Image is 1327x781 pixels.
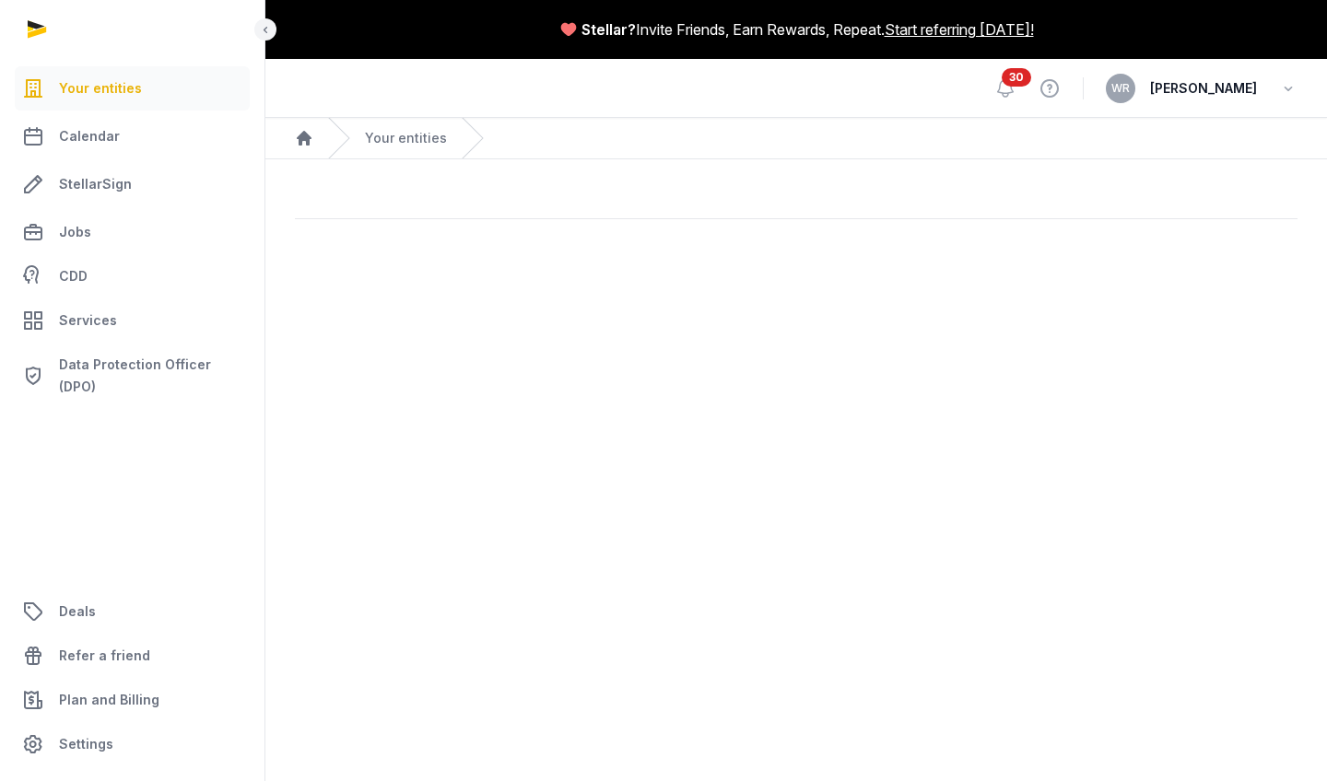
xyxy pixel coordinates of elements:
[15,634,250,678] a: Refer a friend
[365,129,447,147] a: Your entities
[59,221,91,243] span: Jobs
[15,346,250,405] a: Data Protection Officer (DPO)
[59,733,113,755] span: Settings
[15,66,250,111] a: Your entities
[1150,77,1257,99] span: [PERSON_NAME]
[885,18,1034,41] a: Start referring [DATE]!
[1106,74,1135,103] button: WR
[15,210,250,254] a: Jobs
[1002,68,1031,87] span: 30
[59,173,132,195] span: StellarSign
[59,645,150,667] span: Refer a friend
[15,589,250,634] a: Deals
[15,258,250,295] a: CDD
[59,600,96,623] span: Deals
[59,354,242,398] span: Data Protection Officer (DPO)
[1111,83,1130,94] span: WR
[59,125,120,147] span: Calendar
[15,114,250,158] a: Calendar
[265,118,1327,159] nav: Breadcrumb
[15,722,250,766] a: Settings
[15,298,250,343] a: Services
[59,77,142,99] span: Your entities
[59,309,117,332] span: Services
[15,162,250,206] a: StellarSign
[15,678,250,722] a: Plan and Billing
[59,265,88,287] span: CDD
[59,689,159,711] span: Plan and Billing
[581,18,636,41] span: Stellar?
